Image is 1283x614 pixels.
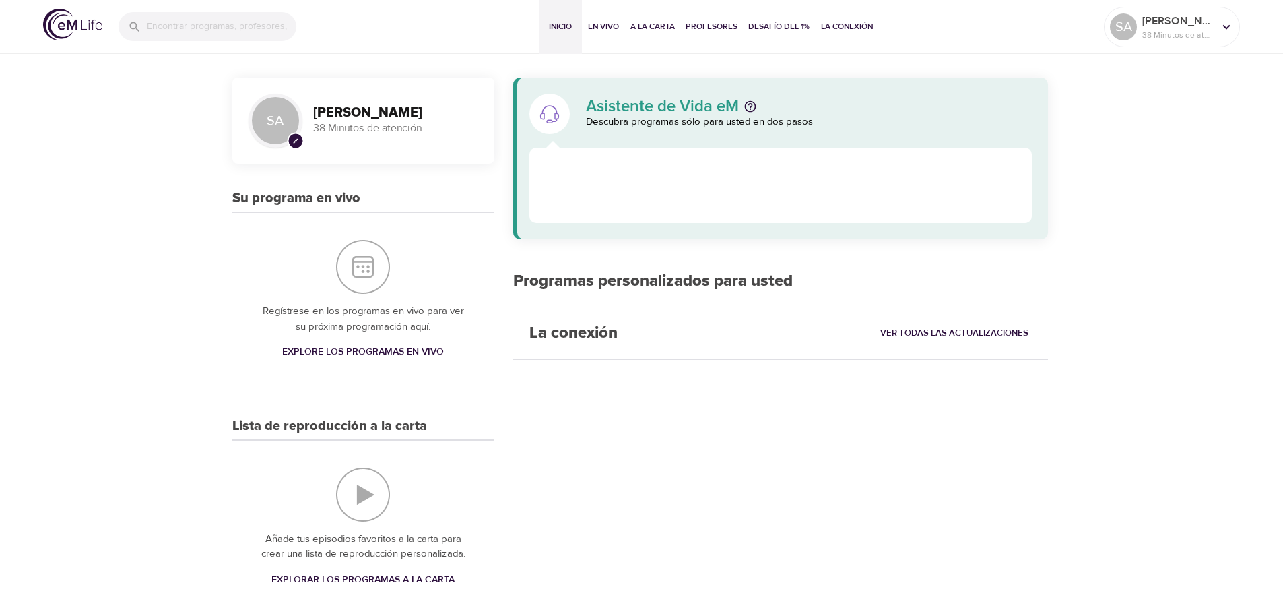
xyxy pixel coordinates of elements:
div: SA [1110,13,1137,40]
span: Profesores [686,20,737,34]
p: 38 Minutos de atención [313,121,478,136]
p: 38 Minutos de atención [1142,29,1214,41]
img: Lista de reproducción a la carta [336,468,390,522]
p: Asistente de Vida eM [586,98,739,115]
p: Descubra programas sólo para usted en dos pasos [586,115,1032,130]
h3: Lista de reproducción a la carta [232,419,427,434]
span: La Conexión [821,20,873,34]
img: logo [43,9,102,40]
span: Ver todas las actualizaciones [880,326,1028,341]
span: Explore los programas en vivo [282,344,444,361]
h2: Programas personalizados para usted [513,272,1049,291]
img: Asistente de Vida eM [539,103,560,125]
h2: La conexión [513,307,634,359]
a: Explore los programas en vivo [277,340,449,365]
img: Su programa en vivo [336,240,390,294]
span: A la carta [630,20,675,34]
p: Regístrese en los programas en vivo para ver su próxima programación aquí. [259,304,467,334]
span: Explorar los programas a la carta [271,572,455,588]
span: En vivo [587,20,620,34]
h3: [PERSON_NAME] [313,105,478,121]
span: Desafío del 1% [748,20,810,34]
a: Ver todas las actualizaciones [877,323,1032,344]
h3: Su programa en vivo [232,191,360,206]
input: Encontrar programas, profesores, etc... [147,12,296,41]
span: Inicio [544,20,577,34]
p: [PERSON_NAME] [1142,13,1214,29]
div: SA [249,94,302,148]
a: Explorar los programas a la carta [266,567,460,592]
p: Añade tus episodios favoritos a la carta para crear una lista de reproducción personalizada. [259,532,467,562]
